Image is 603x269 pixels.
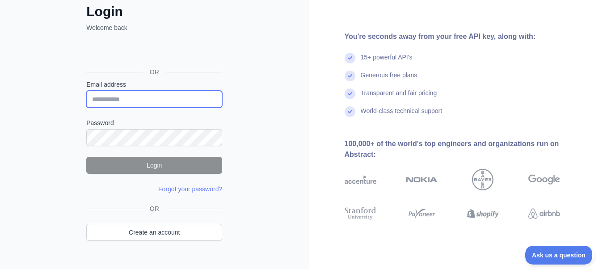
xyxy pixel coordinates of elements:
[143,67,166,76] span: OR
[361,106,443,124] div: World-class technical support
[82,42,225,62] iframe: Sign in with Google Button
[528,206,560,222] img: airbnb
[86,118,222,127] label: Password
[86,23,222,32] p: Welcome back
[345,139,589,160] div: 100,000+ of the world's top engineers and organizations run on Abstract:
[86,80,222,89] label: Email address
[146,204,163,213] span: OR
[345,106,355,117] img: check mark
[345,53,355,63] img: check mark
[472,169,493,190] img: bayer
[406,169,438,190] img: nokia
[345,71,355,81] img: check mark
[86,157,222,174] button: Login
[525,246,594,265] iframe: Toggle Customer Support
[406,206,438,222] img: payoneer
[528,169,560,190] img: google
[467,206,499,222] img: shopify
[86,224,222,241] a: Create an account
[345,88,355,99] img: check mark
[345,206,376,222] img: stanford university
[345,169,376,190] img: accenture
[86,4,222,20] h2: Login
[158,185,222,193] a: Forgot your password?
[345,31,589,42] div: You're seconds away from your free API key, along with:
[361,88,437,106] div: Transparent and fair pricing
[86,42,220,62] div: Sign in with Google. Opens in new tab
[361,53,413,71] div: 15+ powerful API's
[361,71,417,88] div: Generous free plans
